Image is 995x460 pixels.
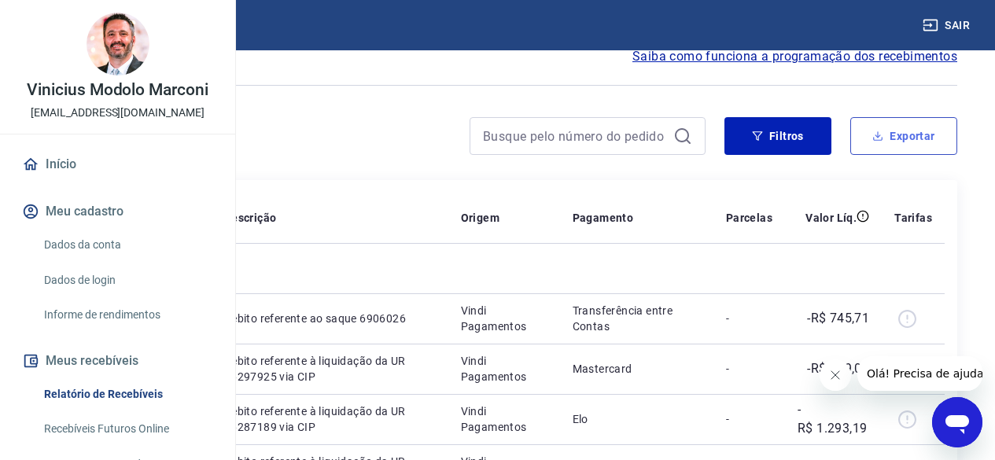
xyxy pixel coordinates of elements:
[224,311,436,326] p: Débito referente ao saque 6906026
[726,361,772,377] p: -
[726,311,772,326] p: -
[27,82,208,98] p: Vinicius Modolo Marconi
[932,397,982,447] iframe: Botão para abrir a janela de mensagens
[38,378,216,410] a: Relatório de Recebíveis
[726,411,772,427] p: -
[38,229,216,261] a: Dados da conta
[726,210,772,226] p: Parcelas
[38,264,216,296] a: Dados de login
[724,117,831,155] button: Filtros
[87,13,149,75] img: 276e9f86-6143-4e60-a4d3-9275e382a9c3.jpeg
[224,403,436,435] p: Débito referente à liquidação da UR 16287189 via CIP
[38,413,216,445] a: Recebíveis Futuros Online
[807,359,869,378] p: -R$ 309,09
[798,400,869,438] p: -R$ 1.293,19
[573,210,634,226] p: Pagamento
[224,210,277,226] p: Descrição
[807,309,869,328] p: -R$ 745,71
[461,403,547,435] p: Vindi Pagamentos
[573,411,701,427] p: Elo
[9,11,132,24] span: Olá! Precisa de ajuda?
[820,359,851,391] iframe: Fechar mensagem
[38,299,216,331] a: Informe de rendimentos
[19,194,216,229] button: Meu cadastro
[894,210,932,226] p: Tarifas
[850,117,957,155] button: Exportar
[632,47,957,66] a: Saiba como funciona a programação dos recebimentos
[919,11,976,40] button: Sair
[461,303,547,334] p: Vindi Pagamentos
[461,210,499,226] p: Origem
[573,303,701,334] p: Transferência entre Contas
[461,353,547,385] p: Vindi Pagamentos
[857,356,982,391] iframe: Mensagem da empresa
[19,344,216,378] button: Meus recebíveis
[805,210,857,226] p: Valor Líq.
[224,353,436,385] p: Débito referente à liquidação da UR 16297925 via CIP
[19,147,216,182] a: Início
[483,124,667,148] input: Busque pelo número do pedido
[31,105,205,121] p: [EMAIL_ADDRESS][DOMAIN_NAME]
[573,361,701,377] p: Mastercard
